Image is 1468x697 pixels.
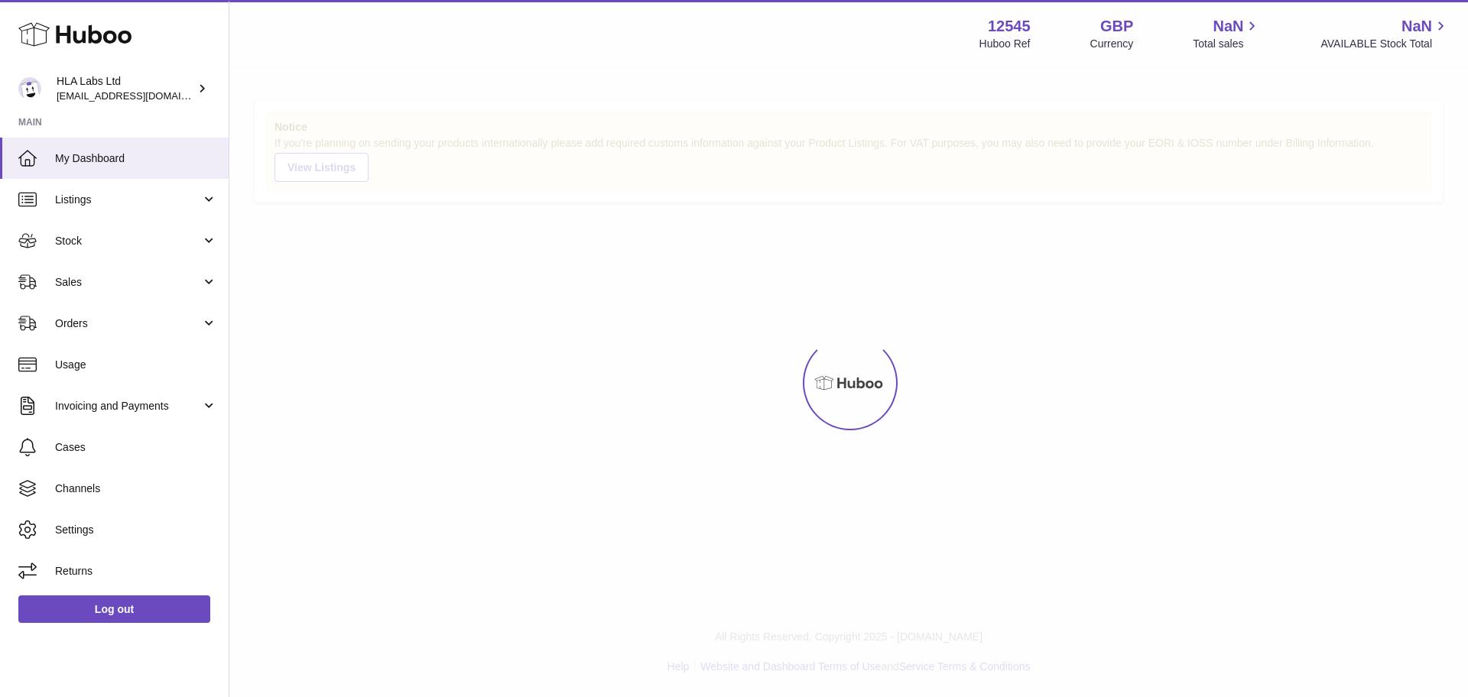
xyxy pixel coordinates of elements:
span: NaN [1401,16,1432,37]
span: Total sales [1193,37,1261,51]
span: Orders [55,316,201,331]
span: Listings [55,193,201,207]
img: clinton@newgendirect.com [18,77,41,100]
span: Settings [55,523,217,537]
span: Returns [55,564,217,579]
span: [EMAIL_ADDRESS][DOMAIN_NAME] [57,89,225,102]
span: Usage [55,358,217,372]
span: Channels [55,481,217,496]
div: Huboo Ref [979,37,1031,51]
span: Cases [55,440,217,455]
div: Currency [1090,37,1134,51]
span: Sales [55,275,201,290]
a: NaN Total sales [1193,16,1261,51]
span: Stock [55,234,201,248]
span: NaN [1213,16,1243,37]
span: AVAILABLE Stock Total [1320,37,1450,51]
a: Log out [18,595,210,623]
div: HLA Labs Ltd [57,74,194,103]
span: My Dashboard [55,151,217,166]
strong: 12545 [988,16,1031,37]
a: NaN AVAILABLE Stock Total [1320,16,1450,51]
span: Invoicing and Payments [55,399,201,413]
strong: GBP [1100,16,1133,37]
